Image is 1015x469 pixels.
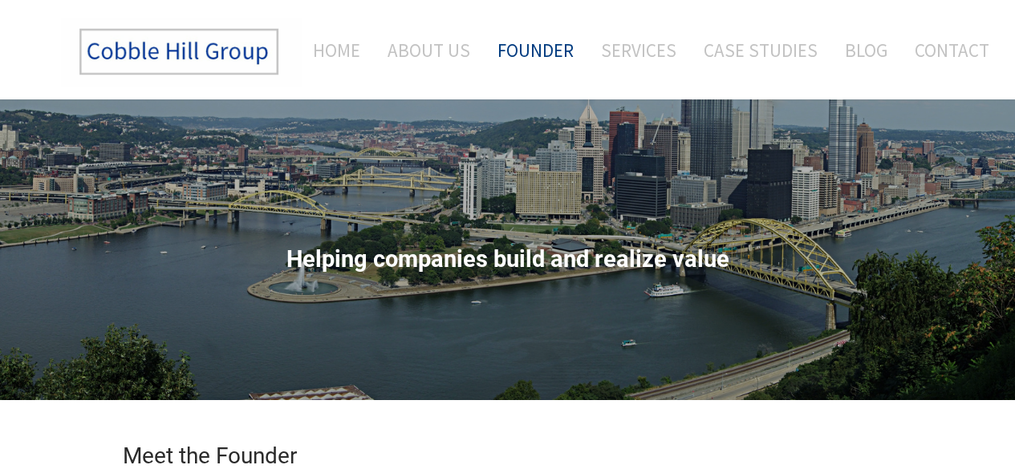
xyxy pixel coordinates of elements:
a: Case Studies [692,17,830,83]
a: About Us [376,17,482,83]
h2: Meet the Founder [123,445,893,467]
img: The Cobble Hill Group LLC [61,17,302,87]
a: Home [289,17,372,83]
a: Services [589,17,688,83]
a: Blog [833,17,899,83]
span: Helping companies build and realize value [286,245,729,273]
a: Contact [903,17,989,83]
a: Founder [485,17,586,83]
